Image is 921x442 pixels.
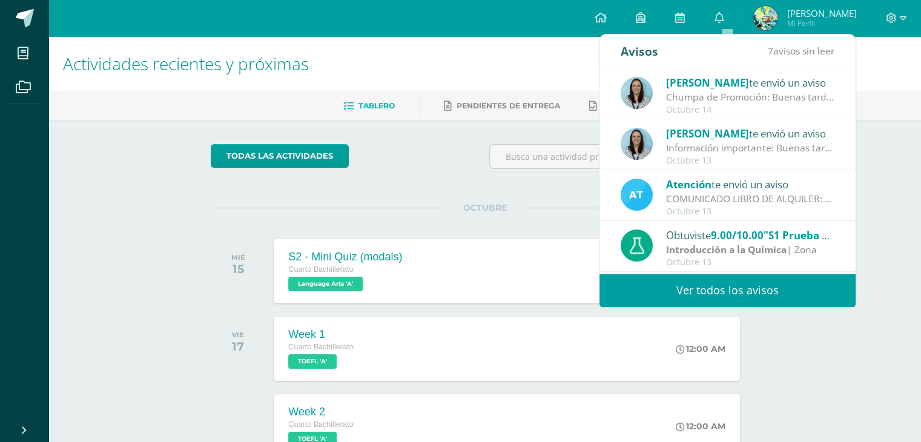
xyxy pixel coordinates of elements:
a: Tablero [343,96,395,116]
div: Week 2 [288,406,353,418]
a: todas las Actividades [211,144,349,168]
div: Avisos [621,35,658,68]
span: TOEFL 'A' [288,354,337,369]
span: 7 [768,44,773,58]
div: COMUNICADO LIBRO DE ALQUILER: Estimados padres de familia, Les compartimos información importante... [666,192,834,206]
span: [PERSON_NAME] [666,76,749,90]
span: Actividades recientes y próximas [63,52,309,75]
span: Atención [666,177,711,191]
span: [PERSON_NAME] [666,127,749,140]
a: Entregadas [589,96,656,116]
img: 9fc725f787f6a993fc92a288b7a8b70c.png [621,179,653,211]
span: Tablero [358,101,395,110]
div: Octubre 13 [666,156,834,166]
div: Octubre 13 [666,206,834,217]
strong: Introducción a la Química [666,243,787,256]
div: Chumpa de Promoción: Buenas tardes estimados padres de familia y estudiantes, Compartimos informa... [666,90,834,104]
span: Cuarto Bachillerato [288,265,353,274]
a: Ver todos los avisos [599,274,856,307]
div: S2 - Mini Quiz (modals) [288,251,402,263]
a: Pendientes de entrega [444,96,560,116]
div: MIÉ [231,253,245,262]
span: Language Arts 'A' [288,277,363,291]
div: Obtuviste en [666,227,834,243]
div: VIE [232,331,244,339]
div: 17 [232,339,244,354]
span: [PERSON_NAME] [787,7,856,19]
span: Cuarto Bachillerato [288,420,353,429]
div: 12:00 AM [676,421,725,432]
img: aed16db0a88ebd6752f21681ad1200a1.png [621,77,653,109]
div: te envió un aviso [666,176,834,192]
div: Octubre 14 [666,105,834,115]
span: 9.00/10.00 [711,228,764,242]
div: te envió un aviso [666,125,834,141]
div: te envió un aviso [666,74,834,90]
input: Busca una actividad próxima aquí... [490,145,758,168]
div: Week 1 [288,328,353,341]
span: Pendientes de entrega [457,101,560,110]
img: aed16db0a88ebd6752f21681ad1200a1.png [621,128,653,160]
div: Información importante: Buenas tardes padres de familia, Compartimos información importante. Salu... [666,141,834,155]
div: | Zona [666,243,834,257]
span: Cuarto Bachillerato [288,343,353,351]
span: "S1 Prueba Corta No.1" [764,228,880,242]
span: Mi Perfil [787,18,856,28]
span: avisos sin leer [768,44,834,58]
div: Octubre 13 [666,257,834,268]
div: 12:00 AM [676,343,725,354]
div: 15 [231,262,245,276]
span: OCTUBRE [444,202,526,213]
img: 475ef3b21ee4b15e55fd2b0b8c2ae6a4.png [753,6,777,30]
